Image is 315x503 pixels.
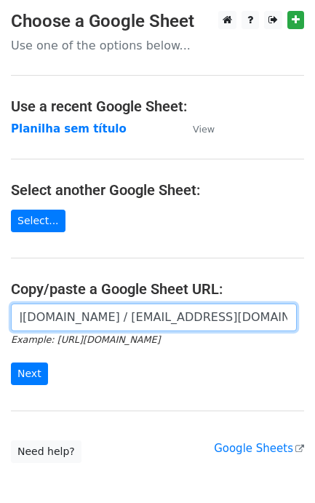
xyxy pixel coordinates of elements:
[11,11,304,32] h3: Choose a Google Sheet
[11,38,304,53] p: Use one of the options below...
[242,433,315,503] div: Widget de chat
[193,124,215,135] small: View
[178,122,215,135] a: View
[11,122,127,135] a: Planilha sem título
[11,440,81,463] a: Need help?
[11,181,304,199] h4: Select another Google Sheet:
[11,304,297,331] input: Paste your Google Sheet URL here
[11,334,160,345] small: Example: [URL][DOMAIN_NAME]
[242,433,315,503] iframe: Chat Widget
[214,442,304,455] a: Google Sheets
[11,363,48,385] input: Next
[11,280,304,298] h4: Copy/paste a Google Sheet URL:
[11,98,304,115] h4: Use a recent Google Sheet:
[11,210,65,232] a: Select...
